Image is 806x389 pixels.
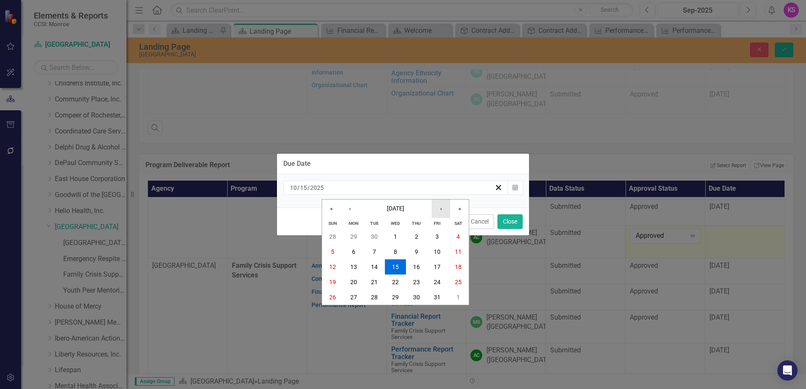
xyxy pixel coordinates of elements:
[392,294,399,301] abbr: October 29, 2025
[322,274,343,290] button: October 19, 2025
[427,229,448,244] button: October 3, 2025
[385,229,406,244] button: October 1, 2025
[427,274,448,290] button: October 24, 2025
[434,264,441,270] abbr: October 17, 2025
[329,233,336,240] abbr: September 28, 2025
[448,244,469,259] button: October 11, 2025
[331,248,334,255] abbr: October 5, 2025
[373,248,376,255] abbr: October 7, 2025
[322,259,343,274] button: October 12, 2025
[371,233,378,240] abbr: September 30, 2025
[413,294,420,301] abbr: October 30, 2025
[394,248,397,255] abbr: October 8, 2025
[329,264,336,270] abbr: October 12, 2025
[349,221,358,226] abbr: Monday
[457,233,460,240] abbr: October 4, 2025
[343,229,364,244] button: September 29, 2025
[413,264,420,270] abbr: October 16, 2025
[283,160,311,168] div: Due Date
[359,200,432,218] button: [DATE]
[434,248,441,255] abbr: October 10, 2025
[300,184,307,192] input: dd
[307,184,310,192] span: /
[427,244,448,259] button: October 10, 2025
[406,229,427,244] button: October 2, 2025
[350,264,357,270] abbr: October 13, 2025
[454,221,462,226] abbr: Saturday
[290,184,297,192] input: mm
[434,294,441,301] abbr: October 31, 2025
[371,279,378,285] abbr: October 21, 2025
[448,274,469,290] button: October 25, 2025
[435,233,439,240] abbr: October 3, 2025
[448,229,469,244] button: October 4, 2025
[322,200,341,218] button: «
[448,290,469,305] button: November 1, 2025
[350,279,357,285] abbr: October 20, 2025
[322,229,343,244] button: September 28, 2025
[364,229,385,244] button: September 30, 2025
[412,221,421,226] abbr: Thursday
[350,233,357,240] abbr: September 29, 2025
[371,294,378,301] abbr: October 28, 2025
[413,279,420,285] abbr: October 23, 2025
[341,200,359,218] button: ‹
[457,294,460,301] abbr: November 1, 2025
[385,259,406,274] button: October 15, 2025
[329,294,336,301] abbr: October 26, 2025
[415,248,418,255] abbr: October 9, 2025
[406,290,427,305] button: October 30, 2025
[310,184,324,192] input: yyyy
[497,214,523,229] button: Close
[322,244,343,259] button: October 5, 2025
[406,274,427,290] button: October 23, 2025
[364,259,385,274] button: October 14, 2025
[385,290,406,305] button: October 29, 2025
[343,290,364,305] button: October 27, 2025
[455,248,462,255] abbr: October 11, 2025
[434,279,441,285] abbr: October 24, 2025
[415,233,418,240] abbr: October 2, 2025
[392,279,399,285] abbr: October 22, 2025
[371,264,378,270] abbr: October 14, 2025
[387,205,404,212] span: [DATE]
[350,294,357,301] abbr: October 27, 2025
[329,279,336,285] abbr: October 19, 2025
[455,264,462,270] abbr: October 18, 2025
[343,274,364,290] button: October 20, 2025
[450,200,469,218] button: »
[364,244,385,259] button: October 7, 2025
[427,290,448,305] button: October 31, 2025
[370,221,379,226] abbr: Tuesday
[434,221,441,226] abbr: Friday
[394,233,397,240] abbr: October 1, 2025
[297,184,300,192] span: /
[455,279,462,285] abbr: October 25, 2025
[364,274,385,290] button: October 21, 2025
[448,259,469,274] button: October 18, 2025
[432,200,450,218] button: ›
[777,360,798,381] div: Open Intercom Messenger
[322,290,343,305] button: October 26, 2025
[364,290,385,305] button: October 28, 2025
[385,274,406,290] button: October 22, 2025
[391,221,400,226] abbr: Wednesday
[328,221,337,226] abbr: Sunday
[343,259,364,274] button: October 13, 2025
[352,248,355,255] abbr: October 6, 2025
[406,259,427,274] button: October 16, 2025
[343,244,364,259] button: October 6, 2025
[465,214,494,229] button: Cancel
[406,244,427,259] button: October 9, 2025
[392,264,399,270] abbr: October 15, 2025
[427,259,448,274] button: October 17, 2025
[385,244,406,259] button: October 8, 2025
